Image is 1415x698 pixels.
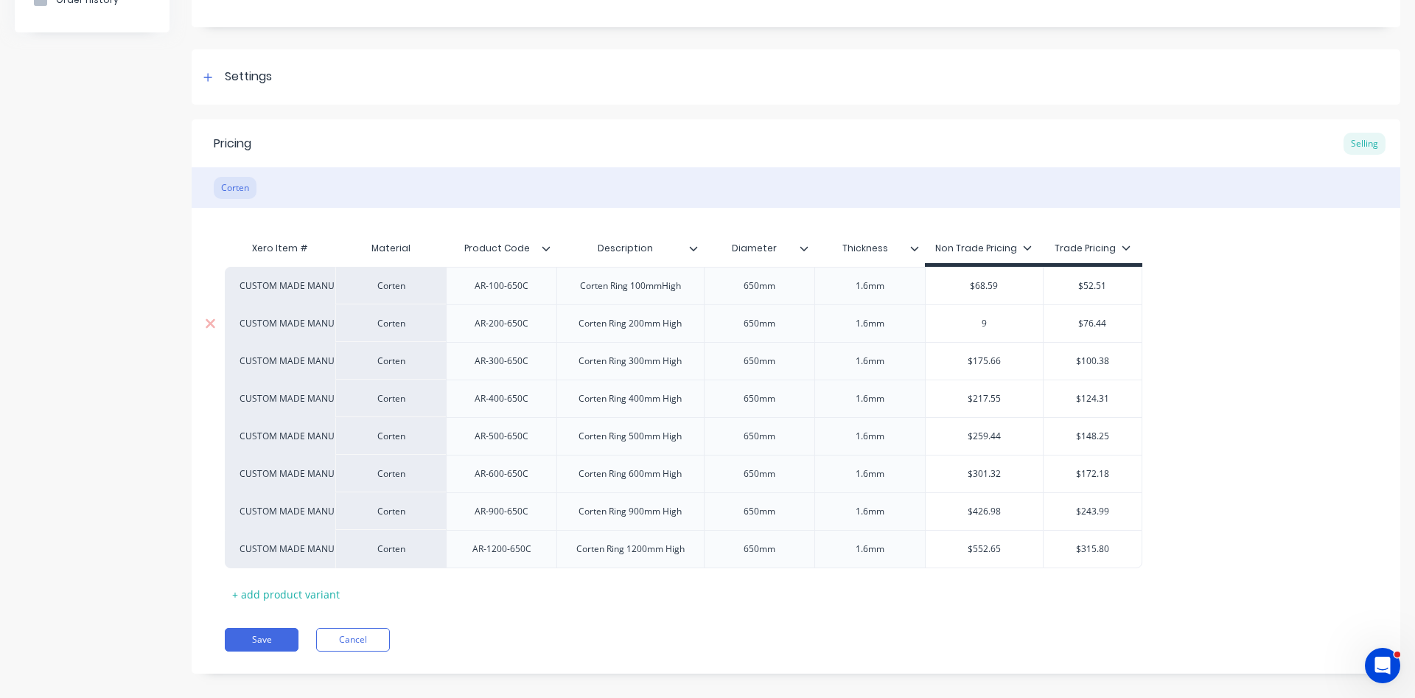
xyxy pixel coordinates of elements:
[463,427,540,446] div: AR-500-650C
[225,267,1142,304] div: CUSTOM MADE MANUFACTURECortenAR-100-650CCorten Ring 100mmHigh650mm1.6mm$68.59$52.51
[704,230,806,267] div: Diameter
[225,628,298,652] button: Save
[335,380,446,417] div: Corten
[335,492,446,530] div: Corten
[214,135,251,153] div: Pricing
[833,464,906,484] div: 1.6mm
[225,234,335,263] div: Xero Item #
[225,492,1142,530] div: CUSTOM MADE MANUFACTURECortenAR-900-650CCorten Ring 900mm High650mm1.6mm$426.98$243.99
[567,464,693,484] div: Corten Ring 600mm High
[1044,418,1142,455] div: $148.25
[240,467,321,481] div: CUSTOM MADE MANUFACTURE
[567,427,693,446] div: Corten Ring 500mm High
[926,531,1044,568] div: $552.65
[240,542,321,556] div: CUSTOM MADE MANUFACTURE
[225,380,1142,417] div: CUSTOM MADE MANUFACTURECortenAR-400-650CCorten Ring 400mm High650mm1.6mm$217.55$124.31
[567,502,693,521] div: Corten Ring 900mm High
[225,304,1142,342] div: CUSTOM MADE MANUFACTURECortenAR-200-650CCorten Ring 200mm High650mm1.6mm$76.44
[722,540,796,559] div: 650mm
[225,583,347,606] div: + add product variant
[1044,380,1142,417] div: $124.31
[722,314,796,333] div: 650mm
[240,392,321,405] div: CUSTOM MADE MANUFACTURE
[722,427,796,446] div: 650mm
[463,352,540,371] div: AR-300-650C
[568,276,693,296] div: Corten Ring 100mmHigh
[214,177,256,199] div: Corten
[461,540,543,559] div: AR-1200-650C
[814,234,925,263] div: Thickness
[463,314,540,333] div: AR-200-650C
[567,352,693,371] div: Corten Ring 300mm High
[225,455,1142,492] div: CUSTOM MADE MANUFACTURECortenAR-600-650CCorten Ring 600mm High650mm1.6mm$301.32$172.18
[926,317,1044,330] input: ?
[1365,648,1400,683] iframe: Intercom live chat
[722,389,796,408] div: 650mm
[814,230,916,267] div: Thickness
[833,540,906,559] div: 1.6mm
[335,342,446,380] div: Corten
[722,502,796,521] div: 650mm
[722,276,796,296] div: 650mm
[565,540,696,559] div: Corten Ring 1200mm High
[833,427,906,446] div: 1.6mm
[567,314,693,333] div: Corten Ring 200mm High
[446,234,556,263] div: Product Code
[704,234,814,263] div: Diameter
[240,279,321,293] div: CUSTOM MADE MANUFACTURE
[463,464,540,484] div: AR-600-650C
[1044,493,1142,530] div: $243.99
[1044,343,1142,380] div: $100.38
[463,276,540,296] div: AR-100-650C
[1044,531,1142,568] div: $315.80
[316,628,390,652] button: Cancel
[335,417,446,455] div: Corten
[240,317,321,330] div: CUSTOM MADE MANUFACTURE
[335,304,446,342] div: Corten
[446,230,548,267] div: Product Code
[833,276,906,296] div: 1.6mm
[935,242,1032,255] div: Non Trade Pricing
[567,389,693,408] div: Corten Ring 400mm High
[240,430,321,443] div: CUSTOM MADE MANUFACTURE
[926,418,1044,455] div: $259.44
[926,380,1044,417] div: $217.55
[335,455,446,492] div: Corten
[335,530,446,568] div: Corten
[833,502,906,521] div: 1.6mm
[722,352,796,371] div: 650mm
[225,68,272,86] div: Settings
[225,530,1142,568] div: CUSTOM MADE MANUFACTURECortenAR-1200-650CCorten Ring 1200mm High650mm1.6mm$552.65$315.80
[926,493,1044,530] div: $426.98
[833,352,906,371] div: 1.6mm
[1055,242,1131,255] div: Trade Pricing
[1044,268,1142,304] div: $52.51
[335,234,446,263] div: Material
[833,389,906,408] div: 1.6mm
[926,456,1044,492] div: $301.32
[556,230,695,267] div: Description
[225,417,1142,455] div: CUSTOM MADE MANUFACTURECortenAR-500-650CCorten Ring 500mm High650mm1.6mm$259.44$148.25
[926,343,1044,380] div: $175.66
[722,464,796,484] div: 650mm
[240,355,321,368] div: CUSTOM MADE MANUFACTURE
[926,268,1044,304] div: $68.59
[833,314,906,333] div: 1.6mm
[1344,133,1386,155] div: Selling
[463,389,540,408] div: AR-400-650C
[463,502,540,521] div: AR-900-650C
[556,234,704,263] div: Description
[335,267,446,304] div: Corten
[1044,456,1142,492] div: $172.18
[225,342,1142,380] div: CUSTOM MADE MANUFACTURECortenAR-300-650CCorten Ring 300mm High650mm1.6mm$175.66$100.38
[240,505,321,518] div: CUSTOM MADE MANUFACTURE
[1044,305,1142,342] div: $76.44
